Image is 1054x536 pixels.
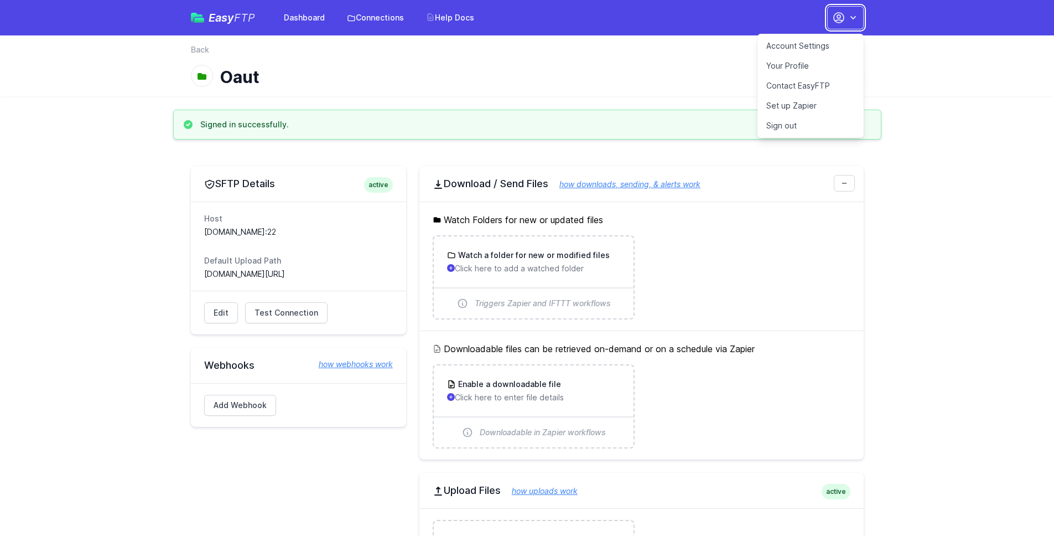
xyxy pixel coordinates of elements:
[757,116,864,136] a: Sign out
[204,255,393,266] dt: Default Upload Path
[501,486,578,496] a: how uploads work
[200,119,289,130] h3: Signed in successfully.
[245,302,328,323] a: Test Connection
[364,177,393,193] span: active
[204,213,393,224] dt: Host
[456,250,610,261] h3: Watch a folder for new or modified files
[434,365,634,447] a: Enable a downloadable file Click here to enter file details Downloadable in Zapier workflows
[419,8,481,28] a: Help Docs
[204,269,393,280] dd: [DOMAIN_NAME][URL]
[191,44,864,62] nav: Breadcrumb
[234,11,255,24] span: FTP
[447,263,620,274] p: Click here to add a watched folder
[757,56,864,76] a: Your Profile
[433,213,850,226] h5: Watch Folders for new or updated files
[308,359,393,370] a: how webhooks work
[757,96,864,116] a: Set up Zapier
[204,226,393,238] dd: [DOMAIN_NAME]:22
[480,427,606,438] span: Downloadable in Zapier workflows
[822,484,850,499] span: active
[433,484,850,497] h2: Upload Files
[204,177,393,190] h2: SFTP Details
[204,395,276,416] a: Add Webhook
[548,179,700,189] a: how downloads, sending, & alerts work
[191,13,204,23] img: easyftp_logo.png
[475,298,611,309] span: Triggers Zapier and IFTTT workflows
[826,331,1047,487] iframe: Drift Widget Chat Window
[434,236,634,318] a: Watch a folder for new or modified files Click here to add a watched folder Triggers Zapier and I...
[999,481,1041,523] iframe: Drift Widget Chat Controller
[204,359,393,372] h2: Webhooks
[757,76,864,96] a: Contact EasyFTP
[204,302,238,323] a: Edit
[340,8,411,28] a: Connections
[209,12,255,23] span: Easy
[191,44,209,55] a: Back
[433,177,850,190] h2: Download / Send Files
[757,36,864,56] a: Account Settings
[191,12,255,23] a: EasyFTP
[433,342,850,355] h5: Downloadable files can be retrieved on-demand or on a schedule via Zapier
[220,67,785,87] h1: Oaut
[277,8,331,28] a: Dashboard
[456,379,561,390] h3: Enable a downloadable file
[255,307,318,318] span: Test Connection
[447,392,620,403] p: Click here to enter file details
